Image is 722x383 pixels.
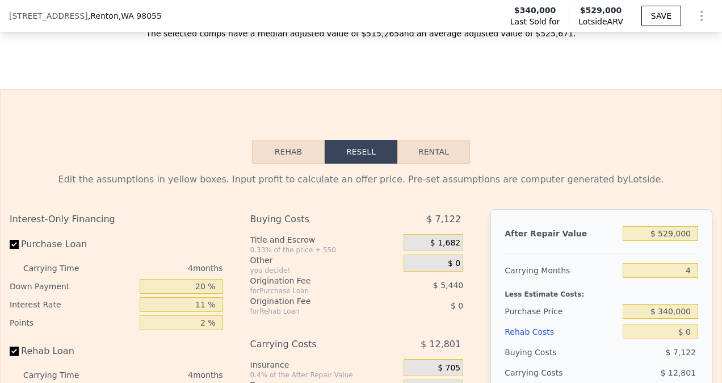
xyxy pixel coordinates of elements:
span: $ 7,122 [426,209,461,230]
span: $ 5,440 [433,281,463,290]
span: , Renton [88,10,162,22]
span: $529,000 [580,6,622,15]
div: 0.4% of the After Repair Value [250,370,400,380]
span: $ 0 [448,259,460,269]
div: Rehab Costs [505,322,618,342]
label: Purchase Loan [10,234,135,255]
div: Down Payment [10,277,135,295]
span: $340,000 [514,5,556,16]
span: $ 7,122 [666,348,696,357]
div: Interest Rate [10,295,135,314]
div: Carrying Months [505,260,618,281]
span: $ 12,801 [661,368,696,377]
div: you decide! [250,266,400,275]
div: 0.33% of the price + 550 [250,245,400,255]
button: Resell [325,140,397,164]
span: Lotside ARV [578,16,623,27]
div: Origination Fee [250,295,376,307]
div: Buying Costs [505,342,618,363]
div: Title and Escrow [250,234,400,245]
div: Other [250,255,400,266]
div: Carrying Time [23,259,96,277]
div: for Purchase Loan [250,286,376,295]
span: [STREET_ADDRESS] [9,10,88,22]
div: After Repair Value [505,223,618,244]
span: $ 705 [438,363,460,373]
label: Rehab Loan [10,341,135,361]
div: Carrying Costs [505,363,575,383]
input: Rehab Loan [10,347,19,356]
div: Purchase Price [505,301,618,322]
div: Carrying Costs [250,334,376,355]
div: 4 months [101,259,223,277]
button: SAVE [641,6,681,26]
div: Buying Costs [250,209,376,230]
span: , WA 98055 [119,11,162,20]
div: Insurance [250,359,400,370]
span: Last Sold for [510,16,560,27]
div: Edit the assumptions in yellow boxes. Input profit to calculate an offer price. Pre-set assumptio... [10,173,712,186]
span: $ 12,801 [421,334,461,355]
div: Origination Fee [250,275,376,286]
button: Show Options [690,5,713,27]
button: Rehab [252,140,325,164]
div: Points [10,314,135,332]
span: $ 1,682 [430,238,460,248]
div: Interest-Only Financing [10,209,223,230]
span: $ 0 [451,301,463,310]
div: Less Estimate Costs: [505,281,698,301]
button: Rental [397,140,470,164]
div: for Rehab Loan [250,307,376,316]
input: Purchase Loan [10,240,19,249]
